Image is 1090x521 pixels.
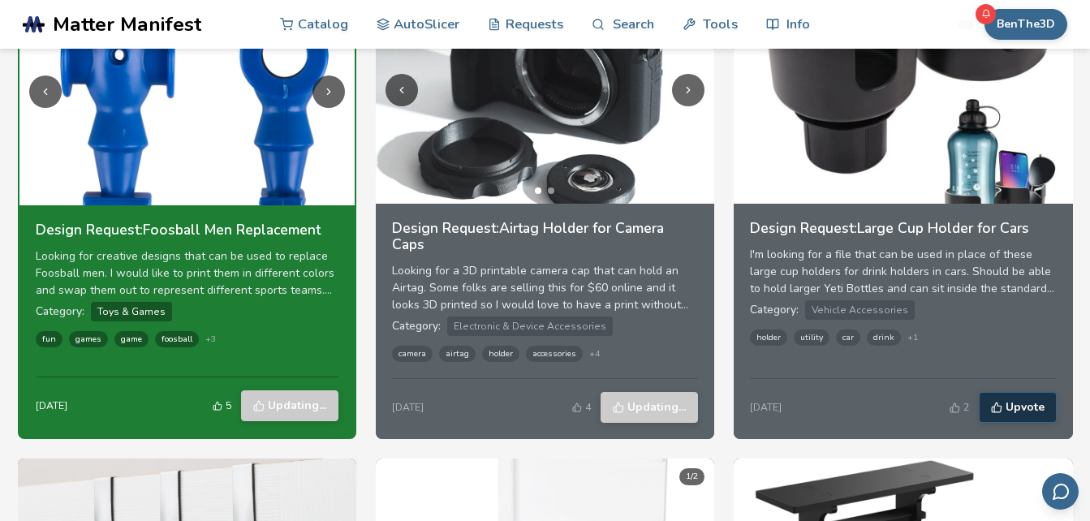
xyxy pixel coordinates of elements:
button: Next image [672,74,704,106]
span: 2 [963,402,969,413]
div: Looking for creative designs that can be used to replace Foosball men. I would like to print them... [36,248,338,299]
div: Looking for a 3D printable camera cap that can hold an Airtag. Some folks are selling this for $6... [392,262,698,313]
span: Updating... [268,399,326,412]
span: Upvote [1006,401,1045,414]
span: holder [482,346,519,362]
button: Next image [312,75,345,108]
a: Design Request:Foosball Men Replacement [36,222,338,248]
button: Previous image [386,74,418,106]
button: Send feedback via email [1042,473,1079,510]
button: Go to image 1 [177,189,183,196]
div: I'm looking for a file that can be used in place of these large cup holders for drink holders in ... [750,246,1056,297]
span: + 1 [907,333,918,342]
div: [DATE] [36,400,67,411]
span: game [114,331,149,347]
h3: Design Request: Large Cup Holder for Cars [750,220,1056,236]
span: accessories [526,346,583,362]
button: Updating... [241,390,338,421]
span: Category: [36,304,84,319]
span: Matter Manifest [53,13,201,36]
h3: Design Request: Foosball Men Replacement [36,222,338,238]
span: Toys & Games [91,302,172,321]
span: airtag [439,346,476,362]
span: utility [794,329,829,346]
button: BenThe3D [984,9,1067,40]
span: games [69,331,108,347]
span: Category: [750,302,799,317]
span: 5 [226,400,231,411]
span: Vehicle Accessories [805,300,915,320]
span: Updating... [627,401,686,414]
a: Design Request:Airtag Holder for Camera Caps [392,220,698,262]
button: Go to image 2 [190,189,196,196]
span: fun [36,331,62,347]
button: Updating... [601,392,698,423]
button: Upvote [979,392,1057,423]
span: foosball [155,331,199,347]
button: Go to image 1 [535,187,541,194]
h3: Design Request: Airtag Holder for Camera Caps [392,220,698,252]
div: [DATE] [392,402,424,413]
span: holder [750,329,787,346]
span: + 4 [589,349,600,359]
span: car [836,329,860,346]
span: + 3 [205,334,216,344]
span: Category: [392,318,441,334]
span: camera [392,346,433,362]
button: Previous image [29,75,62,108]
span: Electronic & Device Accessories [447,316,613,336]
div: [DATE] [750,402,782,413]
span: drink [867,329,901,346]
span: 4 [585,402,591,413]
div: 1 / 2 [679,468,704,484]
a: Design Request:Large Cup Holder for Cars [750,220,1056,246]
button: Go to image 2 [548,187,554,194]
